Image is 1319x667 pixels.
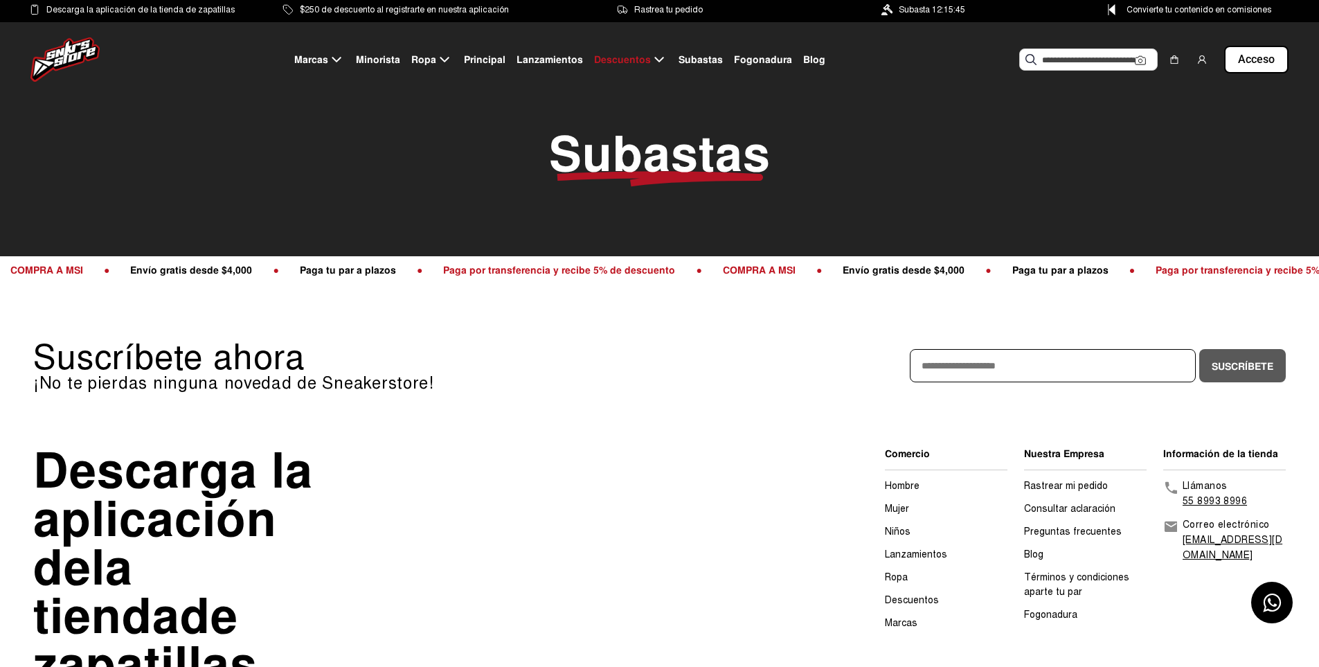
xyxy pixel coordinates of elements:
font: Subastas [549,123,771,186]
font: Blog [803,53,825,66]
font: Rastrea tu pedido [634,5,703,15]
font: Minorista [356,53,400,66]
button: Suscríbete [1199,349,1286,382]
a: Preguntas frecuentes [1024,526,1122,537]
font: Lanzamientos [517,53,583,66]
font: COMPRA A MSI [722,264,795,276]
font: Acceso [1238,53,1275,66]
a: Términos y condiciones aparte tu par [1024,571,1129,598]
font: Suscríbete ahora [33,336,305,379]
font: Información de la tienda [1163,447,1278,460]
font: Principal [464,53,505,66]
font: Paga tu par a plazos [299,264,395,276]
font: Descarga la aplicación de la tienda de zapatillas [46,5,235,15]
font: Suscríbete [1212,360,1273,373]
font: ● [273,264,278,276]
font: Envío gratis desde $4,000 [130,264,252,276]
a: Lanzamientos [885,549,947,560]
img: compras [1169,54,1180,65]
font: ● [696,264,701,276]
font: Marcas [294,53,328,66]
font: Nuestra Empresa [1024,447,1104,460]
font: la tienda [33,537,180,648]
font: Paga tu par a plazos [1012,264,1108,276]
font: ¡No te pierdas ninguna novedad de Sneakerstore! [33,373,434,393]
font: ● [985,264,990,276]
a: Fogonadura [1024,609,1077,621]
font: Paga por transferencia y recibe 5% de descuento [443,264,675,276]
font: Convierte tu contenido en comisiones [1127,5,1271,15]
img: logo [30,37,100,82]
font: Correo electrónico [1183,519,1270,531]
font: Subasta 12:15:45 [899,5,965,15]
a: Mujer [885,503,909,515]
img: Buscar [1025,54,1037,65]
a: 55 8993 8996 [1183,495,1247,507]
a: Descuentos [885,594,939,606]
font: ● [416,264,422,276]
font: ● [1129,264,1134,276]
font: Comercio [885,447,930,460]
a: Rastrear mi pedido [1024,480,1108,492]
font: Envío gratis desde $4,000 [842,264,964,276]
a: Consultar aclaración [1024,503,1115,515]
font: [EMAIL_ADDRESS][DOMAIN_NAME] [1183,534,1282,561]
font: Fogonadura [734,53,792,66]
font: Descarga la aplicación de [33,440,313,599]
a: Correo electrónico[EMAIL_ADDRESS][DOMAIN_NAME] [1163,517,1286,563]
img: Cámara [1135,55,1146,66]
a: Marcas [885,617,917,629]
img: Icono de punto de control [1103,4,1120,15]
font: Ropa [411,53,436,66]
font: Descuentos [594,53,651,66]
font: $250 de descuento al registrarte en nuestra aplicación [300,5,509,15]
a: Llámanos55 8993 8996 [1163,479,1286,509]
a: Niños [885,526,910,537]
a: Blog [1024,549,1043,560]
a: Ropa [885,571,908,583]
font: Subastas [679,53,723,66]
font: Llámanos [1183,480,1227,492]
img: usuario [1196,54,1208,65]
a: Hombre [885,480,919,492]
font: ● [816,264,821,276]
